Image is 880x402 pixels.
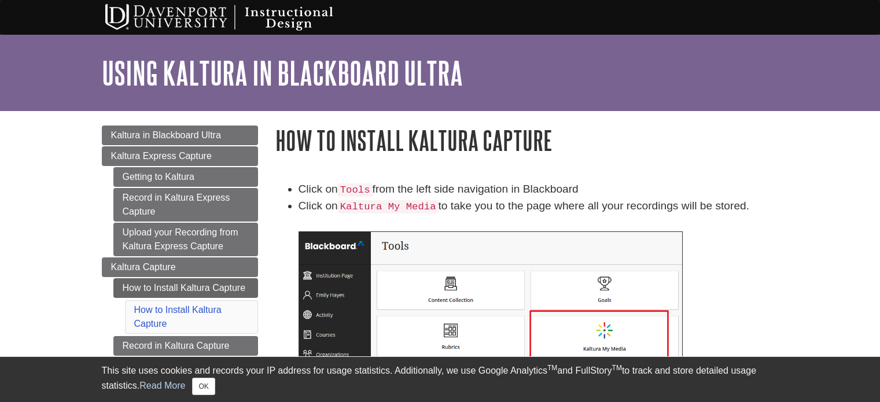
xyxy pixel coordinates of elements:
[111,262,176,272] span: Kaltura Capture
[113,188,258,222] a: Record in Kaltura Express Capture
[299,181,779,198] li: Click on from the left side navigation in Blackboard
[134,305,222,329] a: How to Install Kaltura Capture
[113,278,258,298] a: How to Install Kaltura Capture
[102,126,258,390] div: Guide Page Menu
[102,126,258,145] a: Kaltura in Blackboard Ultra
[113,223,258,256] a: Upload your Recording from Kaltura Express Capture
[111,151,212,161] span: Kaltura Express Capture
[275,126,779,155] h1: How to Install Kaltura Capture
[113,336,258,356] a: Record in Kaltura Capture
[111,130,221,140] span: Kaltura in Blackboard Ultra
[102,257,258,277] a: Kaltura Capture
[139,381,185,390] a: Read More
[612,364,622,372] sup: TM
[102,55,463,91] a: Using Kaltura in Blackboard Ultra
[113,167,258,187] a: Getting to Kaltura
[547,364,557,372] sup: TM
[338,183,373,197] code: Tools
[192,378,215,395] button: Close
[338,200,439,213] code: Kaltura My Media
[102,146,258,166] a: Kaltura Express Capture
[96,3,374,32] img: Davenport University Instructional Design
[102,364,779,395] div: This site uses cookies and records your IP address for usage statistics. Additionally, we use Goo...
